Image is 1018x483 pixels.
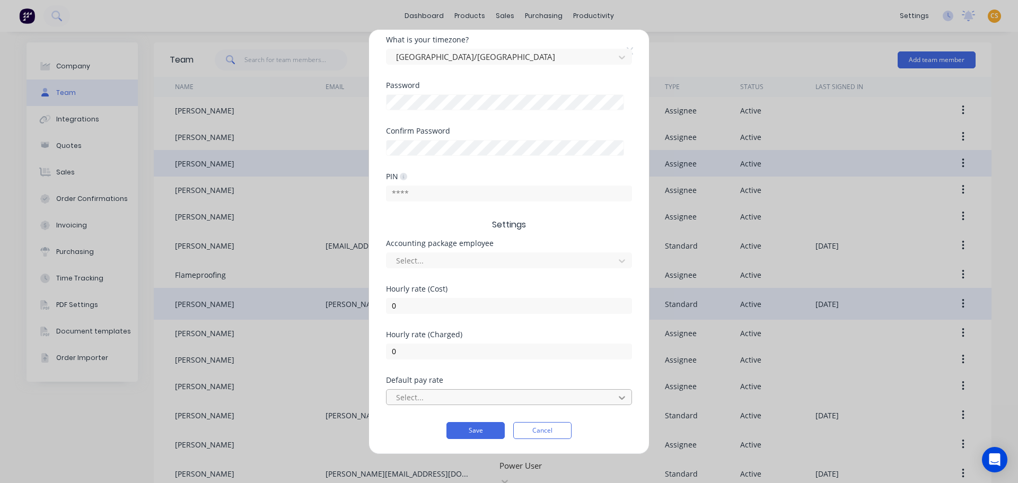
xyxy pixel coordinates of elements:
div: Accounting package employee [386,240,632,247]
div: Hourly rate (Charged) [386,331,632,338]
button: Cancel [513,422,572,439]
div: Password [386,82,632,89]
div: What is your timezone? [386,36,632,43]
div: Default pay rate [386,376,632,384]
button: Save [446,422,505,439]
span: Settings [386,218,632,231]
div: PIN [386,171,407,181]
input: $0 [386,298,632,314]
div: Open Intercom Messenger [982,447,1007,472]
input: $0 [386,344,632,359]
div: Confirm Password [386,127,632,135]
div: Hourly rate (Cost) [386,285,632,293]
